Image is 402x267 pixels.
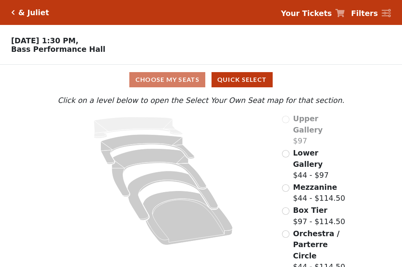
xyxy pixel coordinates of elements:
[143,191,233,245] path: Orchestra / Parterre Circle - Seats Available: 158
[101,134,195,164] path: Lower Gallery - Seats Available: 148
[293,147,346,181] label: $44 - $97
[293,182,345,204] label: $44 - $114.50
[56,95,346,106] p: Click on a level below to open the Select Your Own Seat map for that section.
[18,8,49,17] h5: & Juliet
[293,206,327,214] span: Box Tier
[293,229,339,260] span: Orchestra / Parterre Circle
[94,117,183,138] path: Upper Gallery - Seats Available: 0
[351,8,391,19] a: Filters
[281,9,332,18] strong: Your Tickets
[351,9,378,18] strong: Filters
[293,149,323,168] span: Lower Gallery
[11,10,15,15] a: Click here to go back to filters
[293,183,337,191] span: Mezzanine
[212,72,273,87] button: Quick Select
[293,205,345,227] label: $97 - $114.50
[281,8,345,19] a: Your Tickets
[293,114,323,134] span: Upper Gallery
[293,113,346,147] label: $97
